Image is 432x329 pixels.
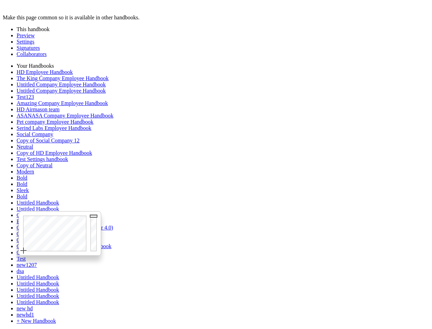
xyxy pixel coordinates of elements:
[17,262,37,268] a: new1207
[17,51,47,57] a: Collaborators
[17,156,68,162] a: Test Settings handbook
[17,225,113,231] a: Copy of HD Employee Handbook (Ver 4.0)
[17,119,94,125] a: Pet company Employee Handbook
[17,206,59,212] a: Untitled Handbook
[17,63,429,69] li: Your Handbooks
[17,100,108,106] a: Amazing Company Employee Handbook
[17,138,79,143] a: Copy of Social Company 12
[17,45,40,51] a: Signatures
[17,113,113,119] a: ASANASA Company Employee Handbook
[17,144,33,150] a: Neutral
[17,150,92,156] a: Copy of HD Employee Handbook
[17,75,109,81] a: The King Company Employee Handbook
[17,82,106,87] a: Untitled Company Employee Handbook
[17,26,429,32] li: This handbook
[17,243,112,249] a: Copy of Copy of HD Employee Handbook
[3,15,429,21] div: Make this page common so it is available in other handbooks.
[17,194,27,199] a: Bold
[17,293,59,299] a: Untitled Handbook
[17,200,59,206] a: Untitled Handbook
[17,131,53,137] a: Social Company
[17,218,27,224] a: Bold
[17,69,73,75] a: HD Employee Handbook
[17,268,24,274] a: dsa
[17,106,59,112] a: HD Airmason team
[17,250,92,255] a: Copy of HD Employee Handbook
[17,32,35,38] a: Preview
[17,212,92,218] a: Copy of HD Employee Handbook
[17,125,91,131] a: Serind Labs Employee Handbook
[17,94,34,100] a: Test123
[17,312,34,318] a: newhd1
[17,299,59,305] a: Untitled Handbook
[17,318,56,324] a: + New Handbook
[17,237,74,243] a: Copy of Test123 (Ver 1.1)
[17,281,59,286] a: Untitled Handbook
[17,305,33,311] a: new hd
[17,231,92,237] a: Copy of HD Employee Handbook
[17,187,29,193] a: Sleek
[17,39,35,45] a: Settings
[17,287,59,293] a: Untitled Handbook
[17,162,52,168] a: Copy of Neutral
[17,169,34,175] a: Modern
[17,88,106,94] a: Untitled Company Employee Handbook
[17,175,27,181] a: Bold
[17,274,59,280] a: Untitled Handbook
[17,256,26,262] a: Test
[17,181,27,187] a: Bold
